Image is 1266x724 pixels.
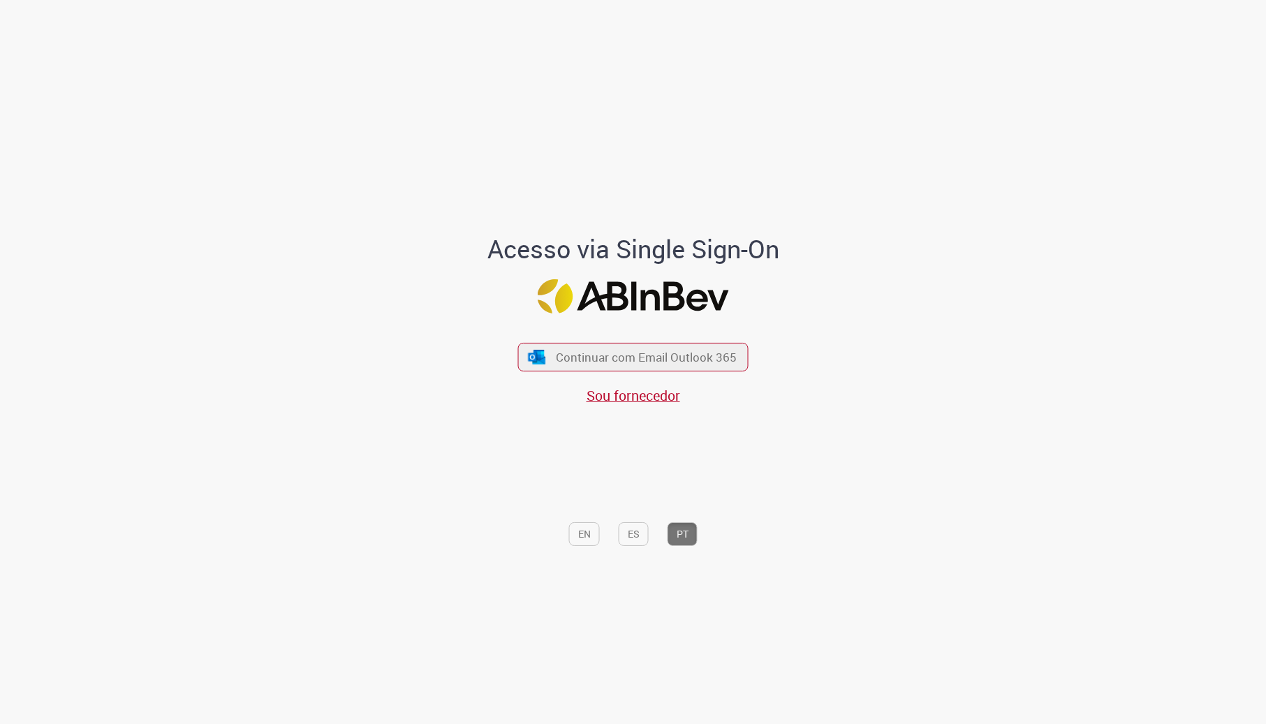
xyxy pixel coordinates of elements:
[538,279,729,313] img: Logo ABInBev
[518,343,749,371] button: ícone Azure/Microsoft 360 Continuar com Email Outlook 365
[668,522,698,546] button: PT
[619,522,649,546] button: ES
[556,349,737,365] span: Continuar com Email Outlook 365
[587,386,680,405] a: Sou fornecedor
[569,522,600,546] button: EN
[527,350,546,364] img: ícone Azure/Microsoft 360
[439,235,827,263] h1: Acesso via Single Sign-On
